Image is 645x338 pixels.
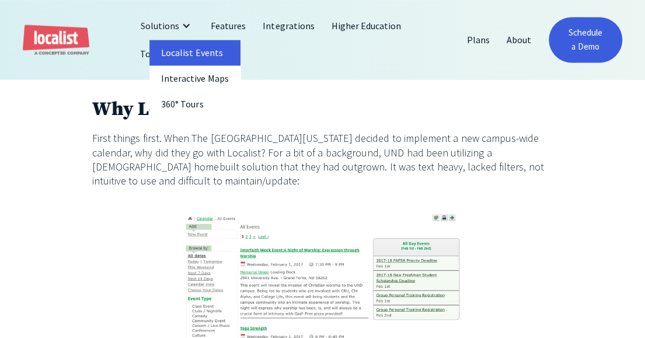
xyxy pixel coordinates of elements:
a: Localist Events [149,40,240,65]
a: Integrations [254,12,323,40]
p: ‍ [92,78,553,92]
a: Plans [459,26,498,54]
a: Tourism [132,40,182,68]
a: Features [203,12,254,40]
a: Higher Education [323,12,410,40]
div: Solutions [132,12,203,40]
a: Interactive Maps [149,65,240,91]
nav: Solutions [149,40,240,117]
p: First things first. When The [GEOGRAPHIC_DATA][US_STATE] decided to implement a new campus-wide c... [92,131,553,187]
p: ‍ [92,193,553,207]
a: Schedule a Demo [549,17,622,62]
a: home [23,25,89,55]
a: About [498,26,540,54]
h2: Why Localist? [92,97,553,123]
div: Solutions [141,19,179,33]
a: 360° Tours [149,91,240,117]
